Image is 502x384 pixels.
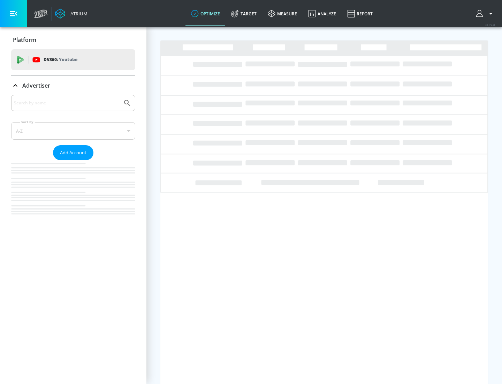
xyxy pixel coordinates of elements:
p: Youtube [59,56,77,63]
a: Analyze [303,1,342,26]
p: Platform [13,36,36,44]
nav: list of Advertiser [11,160,135,228]
div: A-Z [11,122,135,140]
div: Advertiser [11,76,135,95]
span: Add Account [60,149,86,157]
a: optimize [185,1,226,26]
input: Search by name [14,98,120,108]
div: Atrium [68,10,88,17]
label: Sort By [20,120,35,124]
a: measure [262,1,303,26]
div: Platform [11,30,135,50]
span: v 4.24.0 [485,23,495,27]
div: DV360: Youtube [11,49,135,70]
div: Advertiser [11,95,135,228]
a: Target [226,1,262,26]
a: Report [342,1,378,26]
a: Atrium [55,8,88,19]
p: DV360: [44,56,77,64]
button: Add Account [53,145,93,160]
p: Advertiser [22,82,50,89]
